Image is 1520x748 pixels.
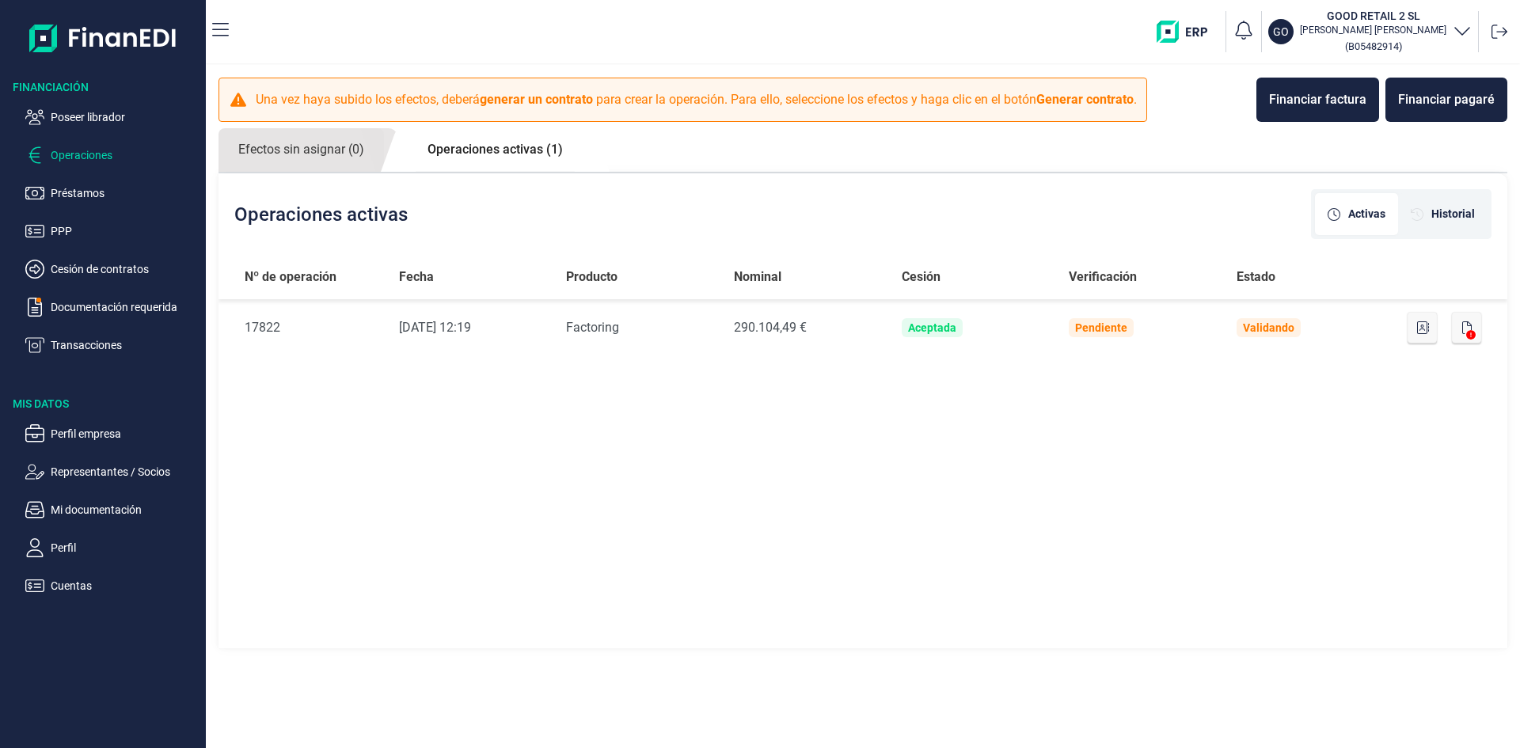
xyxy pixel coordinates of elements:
div: Pendiente [1075,321,1127,334]
button: Mi documentación [25,500,199,519]
div: Validando [1243,321,1294,334]
p: Operaciones [51,146,199,165]
h3: GOOD RETAIL 2 SL [1300,8,1446,24]
img: erp [1157,21,1219,43]
button: Financiar factura [1256,78,1379,122]
div: 17822 [245,318,374,337]
div: Financiar factura [1269,90,1366,109]
p: GO [1273,24,1289,40]
p: Cesión de contratos [51,260,199,279]
b: Generar contrato [1036,92,1134,107]
p: [PERSON_NAME] [PERSON_NAME] [1300,24,1446,36]
p: PPP [51,222,199,241]
div: Aceptada [908,321,956,334]
button: Representantes / Socios [25,462,199,481]
button: Financiar pagaré [1385,78,1507,122]
button: Préstamos [25,184,199,203]
div: [DATE] 12:19 [399,318,541,337]
span: Cesión [902,268,940,287]
p: Una vez haya subido los efectos, deberá para crear la operación. Para ello, seleccione los efecto... [256,90,1137,109]
span: Historial [1431,206,1475,222]
div: [object Object] [1315,193,1398,235]
a: Operaciones activas (1) [408,128,583,171]
button: Documentación requerida [25,298,199,317]
p: Cuentas [51,576,199,595]
span: Activas [1348,206,1385,222]
button: Cesión de contratos [25,260,199,279]
p: Poseer librador [51,108,199,127]
div: 290.104,49 € [734,318,876,337]
button: Cuentas [25,576,199,595]
p: Perfil empresa [51,424,199,443]
button: Operaciones [25,146,199,165]
a: Efectos sin asignar (0) [218,128,384,172]
span: Fecha [399,268,434,287]
button: GOGOOD RETAIL 2 SL[PERSON_NAME] [PERSON_NAME](B05482914) [1268,8,1472,55]
div: Financiar pagaré [1398,90,1495,109]
button: Perfil empresa [25,424,199,443]
p: Mi documentación [51,500,199,519]
div: [object Object] [1398,193,1488,235]
small: Copiar cif [1345,40,1402,52]
button: PPP [25,222,199,241]
p: Documentación requerida [51,298,199,317]
span: Nº de operación [245,268,336,287]
p: Representantes / Socios [51,462,199,481]
p: Préstamos [51,184,199,203]
button: Perfil [25,538,199,557]
span: Estado [1237,268,1275,287]
p: Perfil [51,538,199,557]
img: Logo de aplicación [29,13,177,63]
span: Producto [566,268,617,287]
button: Transacciones [25,336,199,355]
p: Transacciones [51,336,199,355]
span: Verificación [1069,268,1137,287]
span: Nominal [734,268,781,287]
h2: Operaciones activas [234,203,408,226]
div: Factoring [566,318,709,337]
button: Poseer librador [25,108,199,127]
b: generar un contrato [480,92,593,107]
